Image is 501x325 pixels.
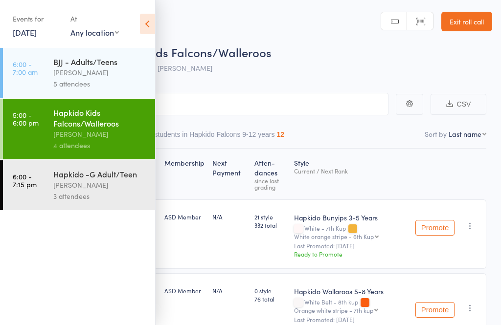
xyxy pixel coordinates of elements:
[53,107,147,129] div: Hapkido Kids Falcons/Walleroos
[276,130,284,138] div: 12
[53,179,147,191] div: [PERSON_NAME]
[290,153,411,195] div: Style
[3,48,155,98] a: 6:00 -7:00 amBJJ - Adults/Teens[PERSON_NAME]5 attendees
[13,111,39,127] time: 5:00 - 6:00 pm
[212,213,247,221] div: N/A
[294,307,373,313] div: Orange white stripe - 7th kup
[15,93,388,115] input: Search by name
[294,299,408,313] div: White Belt - 8th kup
[160,153,208,195] div: Membership
[415,220,455,236] button: Promote
[3,160,155,210] a: 6:00 -7:15 pmHapkido -G Adult/Teen[PERSON_NAME]3 attendees
[164,286,205,295] div: ASD Member
[294,242,408,249] small: Last Promoted: [DATE]
[425,129,447,139] label: Sort by
[13,60,38,76] time: 6:00 - 7:00 am
[97,44,272,60] span: Hapkido Kids Falcons/Walleroos
[415,302,455,318] button: Promote
[53,129,147,140] div: [PERSON_NAME]
[13,11,61,27] div: Events for
[441,12,492,31] a: Exit roll call
[254,286,286,295] span: 0 style
[53,67,147,78] div: [PERSON_NAME]
[294,316,408,323] small: Last Promoted: [DATE]
[294,250,408,258] div: Ready to Promote
[164,213,205,221] div: ASD Member
[53,140,147,151] div: 4 attendees
[294,286,408,296] div: Hapkido Wallaroos 5-8 Years
[136,126,284,148] button: Other students in Hapkido Falcons 9-12 years12
[53,169,147,179] div: Hapkido -G Adult/Teen
[294,233,374,239] div: White orange stripe - 6th Kup
[13,173,37,188] time: 6:00 - 7:15 pm
[254,221,286,229] span: 332 total
[254,213,286,221] span: 21 style
[158,63,212,73] span: [PERSON_NAME]
[294,225,408,239] div: White - 7th Kup
[53,191,147,202] div: 3 attendees
[294,168,408,174] div: Current / Next Rank
[449,129,481,139] div: Last name
[431,94,486,115] button: CSV
[70,11,119,27] div: At
[254,177,286,190] div: since last grading
[3,99,155,159] a: 5:00 -6:00 pmHapkido Kids Falcons/Walleroos[PERSON_NAME]4 attendees
[254,295,286,303] span: 76 total
[70,27,119,38] div: Any location
[13,27,37,38] a: [DATE]
[250,153,290,195] div: Atten­dances
[294,213,408,222] div: Hapkido Bunyips 3-5 Years
[208,153,250,195] div: Next Payment
[212,286,247,295] div: N/A
[53,56,147,67] div: BJJ - Adults/Teens
[53,78,147,89] div: 5 attendees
